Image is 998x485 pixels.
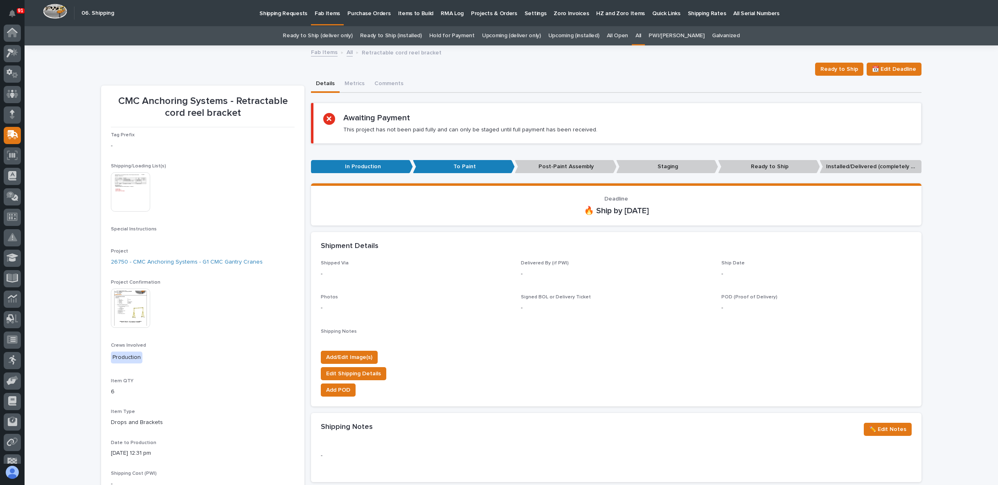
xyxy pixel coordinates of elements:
button: Ready to Ship [815,63,863,76]
span: Crews Involved [111,343,146,348]
p: - [111,142,295,150]
button: Comments [369,76,408,93]
span: Signed BOL or Delivery Ticket [521,295,591,300]
a: Hold for Payment [429,26,475,45]
p: Staging [616,160,718,174]
p: Ready to Ship [718,160,820,174]
p: - [321,304,511,312]
p: 6 [111,388,295,396]
button: ✏️ Edit Notes [864,423,912,436]
a: Fab Items [311,47,338,56]
span: 📆 Edit Deadline [872,64,916,74]
h2: Awaiting Payment [343,113,410,123]
button: Add/Edit Image(s) [321,351,378,364]
span: Project [111,249,128,254]
p: Installed/Delivered (completely done) [820,160,921,174]
h2: 06. Shipping [81,10,114,17]
span: Photos [321,295,338,300]
span: Item Type [111,409,135,414]
span: Shipping Notes [321,329,357,334]
p: - [521,304,711,312]
button: users-avatar [4,464,21,481]
span: ✏️ Edit Notes [869,424,906,434]
p: - [721,304,912,312]
span: Special Instructions [111,227,157,232]
a: All [347,47,353,56]
div: Production [111,352,142,363]
button: Notifications [4,5,21,22]
button: Edit Shipping Details [321,367,386,380]
p: 🔥 Ship by [DATE] [321,206,912,216]
a: 26750 - CMC Anchoring Systems - G1 CMC Gantry Cranes [111,258,263,266]
span: Add/Edit Image(s) [326,352,372,362]
p: CMC Anchoring Systems - Retractable cord reel bracket [111,95,295,119]
span: Ship Date [721,261,745,266]
p: 91 [18,8,23,14]
span: Edit Shipping Details [326,369,381,379]
span: Date to Production [111,440,156,445]
p: In Production [311,160,413,174]
button: Metrics [340,76,369,93]
button: 📆 Edit Deadline [867,63,921,76]
p: This project has not been paid fully and can only be staged until full payment has been received. [343,126,597,133]
span: Shipping Cost (PWI) [111,471,157,476]
a: Ready to Ship (deliver only) [283,26,352,45]
span: Add POD [326,385,350,395]
a: Upcoming (deliver only) [482,26,541,45]
img: Workspace Logo [43,4,67,19]
a: All Open [607,26,629,45]
span: Tag Prefix [111,133,135,138]
a: Galvanized [712,26,740,45]
a: PWI/[PERSON_NAME] [649,26,705,45]
p: - [321,270,511,278]
span: Item QTY [111,379,133,383]
span: Delivered By (if PWI) [521,261,569,266]
button: Details [311,76,340,93]
button: Add POD [321,383,356,397]
span: Project Confirmation [111,280,160,285]
span: Ready to Ship [820,64,858,74]
p: - [521,270,711,278]
p: [DATE] 12:31 pm [111,449,295,458]
span: Shipping/Loading List(s) [111,164,166,169]
p: Post-Paint Assembly [515,160,617,174]
span: Shipped Via [321,261,349,266]
h2: Shipping Notes [321,423,373,432]
p: Retractable cord reel bracket [362,47,442,56]
a: All [635,26,641,45]
span: POD (Proof of Delivery) [721,295,777,300]
p: Drops and Brackets [111,418,295,427]
a: Ready to Ship (installed) [360,26,422,45]
h2: Shipment Details [321,242,378,251]
p: - [721,270,912,278]
a: Upcoming (installed) [548,26,599,45]
div: Notifications91 [10,10,21,23]
p: - [321,451,511,460]
span: Deadline [604,196,628,202]
p: To Paint [413,160,515,174]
